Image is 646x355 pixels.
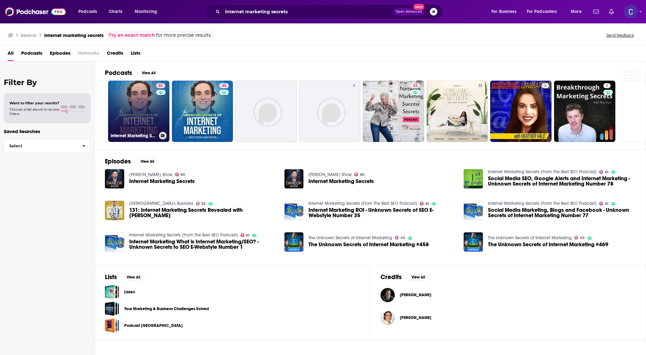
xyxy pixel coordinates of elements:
[4,144,77,148] span: Select
[107,48,123,61] span: Credits
[21,32,37,38] h3: Search
[16,16,70,21] div: Domain: [DOMAIN_NAME]
[131,48,140,61] a: Lists
[381,288,395,302] img: Russell Brunson
[420,202,429,205] a: 61
[299,81,361,142] a: 5
[105,69,160,77] a: PodcastsView All
[350,83,358,88] a: 5
[201,202,206,205] span: 33
[308,179,374,184] a: Internet Marketing Secrets
[172,81,233,142] a: 45
[105,169,124,188] img: Internet Marketing Secrets
[571,7,582,16] span: More
[129,172,173,177] a: Dan Lok Show
[580,236,585,239] span: 45
[427,81,488,142] a: 31
[21,48,42,61] a: Podcasts
[599,170,608,174] a: 61
[400,315,431,320] span: [PERSON_NAME]
[105,285,119,299] a: Listen
[381,285,636,305] button: Russell BrunsonRussell Brunson
[18,10,31,15] div: v 4.0.25
[400,292,431,297] a: Russell Brunson
[624,5,638,19] button: Show profile menu
[488,176,636,187] a: Social Media SEO, Google Alerts and Internet Marketing - Unknown Secrets of Internet Marketing Nu...
[488,242,608,247] a: The Unknown Secrets of Internet Marketing #469
[105,232,124,252] img: Internet Marketing What is Internet Marketing/SEO? - Unknown Secrets to SEO E-Webstyle Number 1
[464,201,483,220] img: Social Media Marketing, Blogs and Facebook - Unknown Secrets of Internet Marketing Number 77
[17,37,22,42] img: tab_domain_overview_orange.svg
[124,322,183,329] a: Podcast [GEOGRAPHIC_DATA]
[129,239,277,250] span: Internet Marketing What is Internet Marketing/SEO? - Unknown Secrets to SEO E-Webstyle Number 1
[574,236,585,240] a: 45
[395,236,405,240] a: 45
[411,83,420,88] a: 33
[523,7,566,17] button: open menu
[308,242,429,247] span: The Unknown Secrets of Internet Marketing #458
[24,37,57,41] div: Domain Overview
[381,273,402,281] h2: Credits
[542,83,549,88] a: 5
[413,4,425,10] span: New
[400,236,405,239] span: 45
[130,7,165,17] button: open menu
[476,83,485,88] a: 31
[464,169,483,188] img: Social Media SEO, Google Alerts and Internet Marketing - Unknown Secrets of Internet Marketing Nu...
[180,173,185,176] span: 60
[222,83,226,89] span: 45
[478,83,483,89] span: 31
[381,311,395,325] img: Matt Bertram
[105,201,124,220] a: 131: Internet Marketing Secrets Revealed with Adrian Morrison
[9,107,59,116] span: Choose a tab above to access filters.
[487,7,524,17] button: open menu
[490,81,552,142] a: 5
[122,273,145,281] button: View All
[136,158,159,165] button: View All
[105,157,131,165] h2: Episodes
[488,207,636,218] a: Social Media Marketing, Blogs and Facebook - Unknown Secrets of Internet Marketing Number 77
[8,48,14,61] span: All
[284,169,304,188] a: Internet Marketing Secrets
[50,48,70,61] a: Episodes
[624,5,638,19] img: User Profile
[129,179,195,184] a: Internet Marketing Secrets
[4,128,91,134] p: Saved Searches
[544,83,546,89] span: 5
[109,32,155,39] a: Try an exact match
[135,7,157,16] span: Monitoring
[246,234,249,237] span: 61
[129,201,193,206] a: God's Business
[5,6,66,18] a: Podchaser - Follow, Share and Rate Podcasts
[566,7,589,17] button: open menu
[363,81,424,142] a: 33
[211,4,449,19] div: Search podcasts, credits, & more...
[308,172,352,177] a: Dan Lok Show
[284,232,304,252] img: The Unknown Secrets of Internet Marketing #458
[105,318,119,333] a: Podcast Barcelona
[284,201,304,220] img: Internet Marketing ROI - Unknown Secrets of SEO E-Webstyle Number 35
[156,83,165,88] a: 61
[425,202,429,205] span: 61
[381,308,636,328] button: Matt BertramMatt Bertram
[308,207,456,218] a: Internet Marketing ROI - Unknown Secrets of SEO E-Webstyle Number 35
[63,37,68,42] img: tab_keywords_by_traffic_grey.svg
[241,233,250,237] a: 61
[111,133,156,138] h3: Internet Marketing Secrets (From The Best SEO Podcast)
[4,78,91,87] h2: Filter By
[10,10,15,15] img: logo_orange.svg
[603,83,611,88] a: 3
